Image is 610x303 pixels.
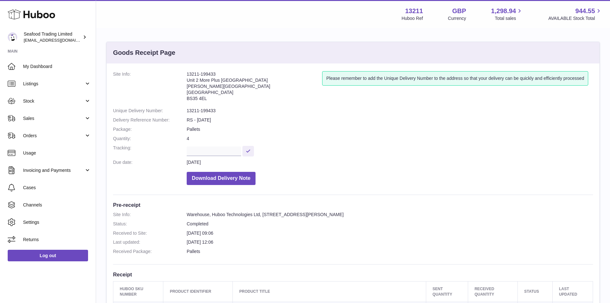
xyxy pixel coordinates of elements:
[187,248,593,255] dd: Pallets
[548,15,602,21] span: AVAILABLE Stock Total
[23,202,91,208] span: Channels
[113,145,187,156] dt: Tracking:
[113,282,163,302] th: Huboo SKU Number
[23,98,84,104] span: Stock
[23,167,84,173] span: Invoicing and Payments
[575,7,595,15] span: 944.55
[402,15,423,21] div: Huboo Ref
[495,15,523,21] span: Total sales
[113,117,187,123] dt: Delivery Reference Number:
[187,230,593,236] dd: [DATE] 09:06
[187,117,593,123] dd: RS - [DATE]
[113,159,187,165] dt: Due date:
[113,201,593,208] h3: Pre-receipt
[405,7,423,15] strong: 13211
[23,185,91,191] span: Cases
[113,71,187,105] dt: Site Info:
[113,136,187,142] dt: Quantity:
[113,48,175,57] h3: Goods Receipt Page
[322,71,588,86] div: Please remember to add the Unique Delivery Number to the address so that your delivery can be qui...
[113,126,187,132] dt: Package:
[24,38,94,43] span: [EMAIL_ADDRESS][DOMAIN_NAME]
[491,7,524,21] a: 1,298.94 Total sales
[468,282,517,302] th: Received Quantity
[448,15,466,21] div: Currency
[113,271,593,278] h3: Receipt
[187,159,593,165] dd: [DATE]
[8,32,17,42] img: online@rickstein.com
[187,221,593,227] dd: Completed
[24,31,81,43] div: Seafood Trading Limited
[187,212,593,218] dd: Warehouse, Huboo Technologies Ltd, [STREET_ADDRESS][PERSON_NAME]
[187,71,322,105] address: 13211-199433 Unit 2 More Plus [GEOGRAPHIC_DATA] [PERSON_NAME][GEOGRAPHIC_DATA] [GEOGRAPHIC_DATA] ...
[233,282,426,302] th: Product title
[187,126,593,132] dd: Pallets
[23,63,91,70] span: My Dashboard
[113,221,187,227] dt: Status:
[113,239,187,245] dt: Last updated:
[113,230,187,236] dt: Received to Site:
[548,7,602,21] a: 944.55 AVAILABLE Stock Total
[552,282,593,302] th: Last updated
[113,248,187,255] dt: Received Package:
[187,239,593,245] dd: [DATE] 12:06
[187,172,256,185] button: Download Delivery Note
[113,108,187,114] dt: Unique Delivery Number:
[187,136,593,142] dd: 4
[23,81,84,87] span: Listings
[23,115,84,122] span: Sales
[8,250,88,261] a: Log out
[23,133,84,139] span: Orders
[23,219,91,225] span: Settings
[113,212,187,218] dt: Site Info:
[187,108,593,114] dd: 13211-199433
[517,282,552,302] th: Status
[426,282,468,302] th: Sent Quantity
[452,7,466,15] strong: GBP
[23,237,91,243] span: Returns
[491,7,516,15] span: 1,298.94
[163,282,233,302] th: Product Identifier
[23,150,91,156] span: Usage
